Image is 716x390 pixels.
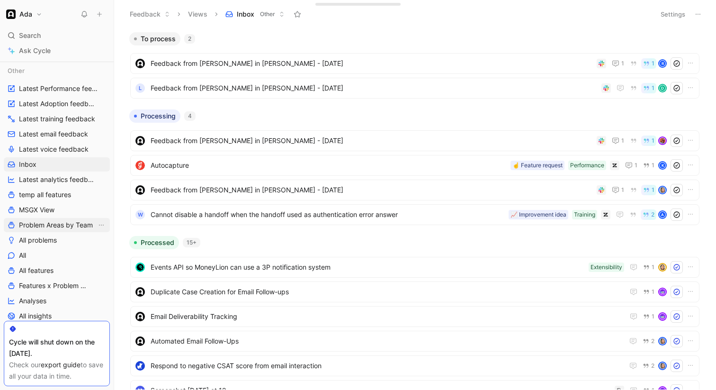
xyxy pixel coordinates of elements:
span: 1 [652,314,654,319]
img: Ada [6,9,16,19]
button: 2 [641,336,656,346]
span: Latest email feedback [19,129,88,139]
span: Search [19,30,41,41]
span: All problems [19,236,57,245]
div: To process2 [125,32,704,102]
span: 1 [621,138,624,144]
a: temp all features [4,188,110,202]
img: logo [135,263,145,272]
span: Problem Areas by Team [19,220,93,230]
span: Latest Adoption feedback [19,99,97,109]
button: 1 [610,184,626,196]
div: D [659,85,666,91]
span: 1 [652,163,654,168]
button: To process [129,32,180,45]
span: 2 [651,212,654,218]
div: K [659,162,666,169]
button: Feedback [125,7,174,21]
button: 1 [641,83,656,93]
span: Email Deliverability Tracking [151,311,624,322]
a: All insights [4,309,110,323]
button: 2 [641,209,656,220]
img: avatar [659,313,666,320]
a: logoRespond to negative CSAT score from email interaction2avatar [130,355,699,376]
a: Latest Adoption feedback [4,97,110,111]
span: 1 [621,187,624,193]
a: logoAutocapturePerformance☝️ Feature request11K [130,155,699,176]
div: 4 [184,111,196,121]
div: l [135,83,145,93]
span: 1 [652,289,654,295]
span: 1 [621,61,624,66]
div: A [659,211,666,218]
span: Analyses [19,296,46,306]
span: Duplicate Case Creation for Email Follow-ups [151,286,624,298]
span: All [19,251,26,260]
a: Latest training feedback [4,112,110,126]
a: MSGX View [4,203,110,217]
span: Latest analytics feedback [19,175,97,184]
a: Latest voice feedback [4,142,110,156]
button: 1 [641,287,656,297]
span: Other [260,9,275,19]
span: temp all features [19,190,71,200]
span: Inbox [19,160,36,169]
img: logo [135,59,145,68]
span: Ask Cycle [19,45,51,56]
a: Analyses [4,294,110,308]
button: AdaAda [4,8,45,21]
span: Cannot disable a handoff when the handoff used as authentication error answer [151,209,505,220]
h1: Ada [19,10,32,18]
img: avatar [659,363,666,369]
span: Feedback from [PERSON_NAME] in [PERSON_NAME] - [DATE] [151,82,598,94]
span: Other [8,66,25,75]
a: logoEvents API so MoneyLion can use a 3P notification systemExtensibility1avatar [130,257,699,278]
a: logoAutomated Email Follow-Ups2avatar [130,331,699,352]
a: lFeedback from [PERSON_NAME] in [PERSON_NAME] - [DATE]1D [130,78,699,99]
a: Latest Performance feedback [4,82,110,96]
button: Views [184,7,212,21]
div: Performance [570,161,604,170]
span: Automated Email Follow-Ups [151,336,624,347]
span: Processed [141,238,174,247]
img: logo [135,361,145,371]
span: All insights [19,311,52,321]
span: Feedback from [PERSON_NAME] in [PERSON_NAME] - [DATE] [151,135,593,146]
a: Inbox [4,157,110,172]
a: Problem Areas by TeamView actions [4,218,110,232]
button: 1 [641,136,656,146]
a: logoFeedback from [PERSON_NAME] in [PERSON_NAME] - [DATE]11avatar [130,180,699,200]
a: Latest analytics feedback [4,172,110,187]
span: 1 [652,61,654,66]
div: ☝️ Feature request [512,161,563,170]
button: 1 [623,160,639,171]
a: logoDuplicate Case Creation for Email Follow-ups1avatar [130,281,699,302]
img: logo [135,136,145,145]
a: logoFeedback from [PERSON_NAME] in [PERSON_NAME] - [DATE]11avatar [130,130,699,151]
span: 1 [652,187,654,193]
span: 2 [651,338,654,344]
span: Autocapture [151,160,507,171]
div: 2 [184,34,195,44]
a: export guide [41,361,81,369]
button: View actions [97,220,106,230]
div: Check our to save all your data in time. [9,359,105,382]
div: Search [4,28,110,43]
a: Features x Problem Area [4,279,110,293]
div: 📈 Improvement idea [510,210,566,219]
img: avatar [659,338,666,345]
img: logo [135,185,145,195]
button: Settings [656,8,689,21]
span: To process [141,34,176,44]
span: Latest training feedback [19,114,95,124]
span: 1 [652,138,654,144]
button: 1 [610,135,626,146]
span: MSGX View [19,205,54,215]
button: 2 [641,361,656,371]
button: 1 [641,58,656,69]
button: 1 [610,58,626,69]
span: Events API so MoneyLion can use a 3P notification system [151,262,585,273]
span: Respond to negative CSAT score from email interaction [151,360,624,372]
button: Processing [129,109,180,123]
div: 15+ [183,238,200,247]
